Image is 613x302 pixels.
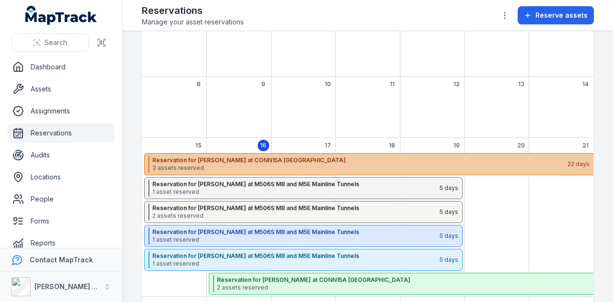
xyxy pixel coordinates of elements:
[152,236,439,244] span: 1 asset reserved
[389,142,395,149] span: 18
[518,6,594,24] button: Reserve assets
[390,80,395,88] span: 11
[152,180,439,188] strong: Reservation for [PERSON_NAME] at M506S M8 and M5E Mainline Tunnels
[582,80,589,88] span: 14
[8,123,114,143] a: Reservations
[144,249,463,271] button: Reservation for [PERSON_NAME] at M506S M8 and M5E Mainline Tunnels1 asset reserved5 days
[517,142,525,149] span: 20
[197,80,201,88] span: 8
[152,157,567,164] strong: Reservation for [PERSON_NAME] at CONN15A [GEOGRAPHIC_DATA]
[8,145,114,165] a: Audits
[152,204,439,212] strong: Reservation for [PERSON_NAME] at M506S M8 and M5E Mainline Tunnels
[144,177,463,199] button: Reservation for [PERSON_NAME] at M506S M8 and M5E Mainline Tunnels1 asset reserved5 days
[454,142,460,149] span: 19
[152,212,439,220] span: 2 assets reserved
[144,153,593,175] button: Reservation for [PERSON_NAME] at CONN15A [GEOGRAPHIC_DATA]3 assets reserved22 days
[8,168,114,187] a: Locations
[152,228,439,236] strong: Reservation for [PERSON_NAME] at M506S M8 and M5E Mainline Tunnels
[142,17,244,27] span: Manage your asset reservations
[152,260,439,268] span: 1 asset reserved
[25,6,97,25] a: MapTrack
[260,142,266,149] span: 16
[144,201,463,223] button: Reservation for [PERSON_NAME] at M506S M8 and M5E Mainline Tunnels2 assets reserved5 days
[518,80,524,88] span: 13
[535,11,588,20] span: Reserve assets
[152,252,439,260] strong: Reservation for [PERSON_NAME] at M506S M8 and M5E Mainline Tunnels
[45,38,67,47] span: Search
[144,225,463,247] button: Reservation for [PERSON_NAME] at M506S M8 and M5E Mainline Tunnels1 asset reserved5 days
[261,80,265,88] span: 9
[325,142,331,149] span: 17
[8,212,114,231] a: Forms
[8,101,114,121] a: Assignments
[152,164,567,172] span: 3 assets reserved
[11,34,89,52] button: Search
[454,80,460,88] span: 12
[195,142,202,149] span: 15
[8,190,114,209] a: People
[325,80,331,88] span: 10
[8,57,114,77] a: Dashboard
[30,256,93,264] strong: Contact MapTrack
[582,142,589,149] span: 21
[34,282,113,291] strong: [PERSON_NAME] Group
[142,4,244,17] h2: Reservations
[152,188,439,196] span: 1 asset reserved
[8,79,114,99] a: Assets
[8,234,114,253] a: Reports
